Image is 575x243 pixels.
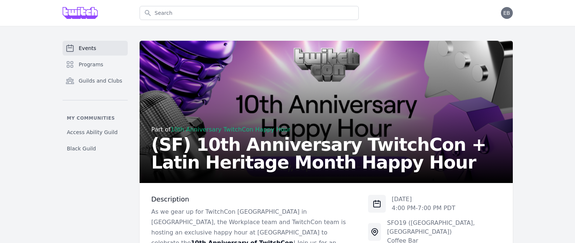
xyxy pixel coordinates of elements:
span: Black Guild [67,145,96,152]
nav: Sidebar [63,41,128,155]
h3: Description [151,195,357,204]
img: Grove [63,7,98,19]
p: [DATE] [392,195,455,204]
div: SFO19 ([GEOGRAPHIC_DATA], [GEOGRAPHIC_DATA]) [387,219,501,236]
p: 4:00 PM - 7:00 PM PDT [392,204,455,213]
span: Guilds and Clubs [79,77,123,84]
span: Access Ability Guild [67,129,118,136]
a: Guilds and Clubs [63,73,128,88]
input: Search [140,6,359,20]
a: Events [63,41,128,56]
a: Access Ability Guild [63,126,128,139]
button: EB [501,7,513,19]
span: EB [503,10,510,16]
span: Events [79,44,96,52]
p: My communities [63,115,128,121]
h2: (SF) 10th Anniversary TwitchCon + Latin Heritage Month Happy Hour [151,136,501,171]
a: Programs [63,57,128,72]
span: Programs [79,61,103,68]
a: 10th Anniversary TwitchCon Happy Hour [171,126,291,133]
a: Black Guild [63,142,128,155]
div: Part of [151,125,501,134]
